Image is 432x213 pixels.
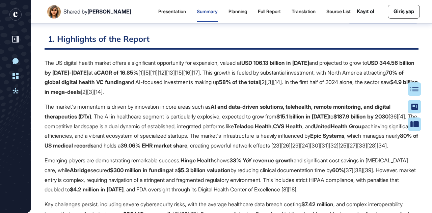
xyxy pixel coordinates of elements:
[110,167,169,174] strong: $300 million in funding
[332,167,344,174] strong: 60%
[120,142,187,149] strong: 39.06% EHR market share
[301,201,333,208] strong: $7.42 million
[273,123,302,130] strong: CVS Health
[47,5,61,19] img: User Image
[388,5,420,19] a: Giriş yap
[292,9,316,15] div: Translation
[234,123,272,130] strong: Teladoc Health
[181,157,214,164] strong: Hinge Health
[326,9,351,15] div: Source List
[357,8,374,16] a: Kayıt ol
[63,8,131,15] div: Shared by
[310,132,344,139] strong: Epic Systems
[197,9,218,15] div: Summary
[87,8,131,15] span: [PERSON_NAME]
[241,59,309,66] strong: USD 106.13 billion in [DATE]
[97,69,138,76] strong: CAGR of 16.85%
[276,113,329,120] strong: $15.1 billion in [DATE]
[45,102,418,151] p: The market's momentum is driven by innovation in core areas such as . The AI in healthcare segmen...
[314,123,365,130] strong: UnitedHealth Group
[45,58,418,97] p: The US digital health market offers a significant opportunity for expansion, valued at and projec...
[230,157,294,164] strong: 33% YoY revenue growth
[333,113,388,120] strong: $187.9 billion by 2030
[228,9,247,15] div: Planning
[258,9,281,15] div: Full Report
[219,79,260,85] strong: 58% of the total
[45,59,414,76] strong: USD 344.56 billion by [DATE]-[DATE]
[45,156,418,194] p: Emerging players are demonstrating remarkable success. shows and significant cost savings in [MED...
[45,103,390,120] strong: AI and data-driven solutions, telehealth, remote monitoring, and digital therapeutics (DTx)
[9,8,22,21] div: entrapeer-logo
[178,167,231,174] strong: $5.3 billion valuation
[70,167,90,174] strong: Abridge
[70,186,124,193] strong: $4.2 million in [DATE]
[158,9,186,15] div: Presentation
[45,33,418,50] h2: 1. Highlights of the Report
